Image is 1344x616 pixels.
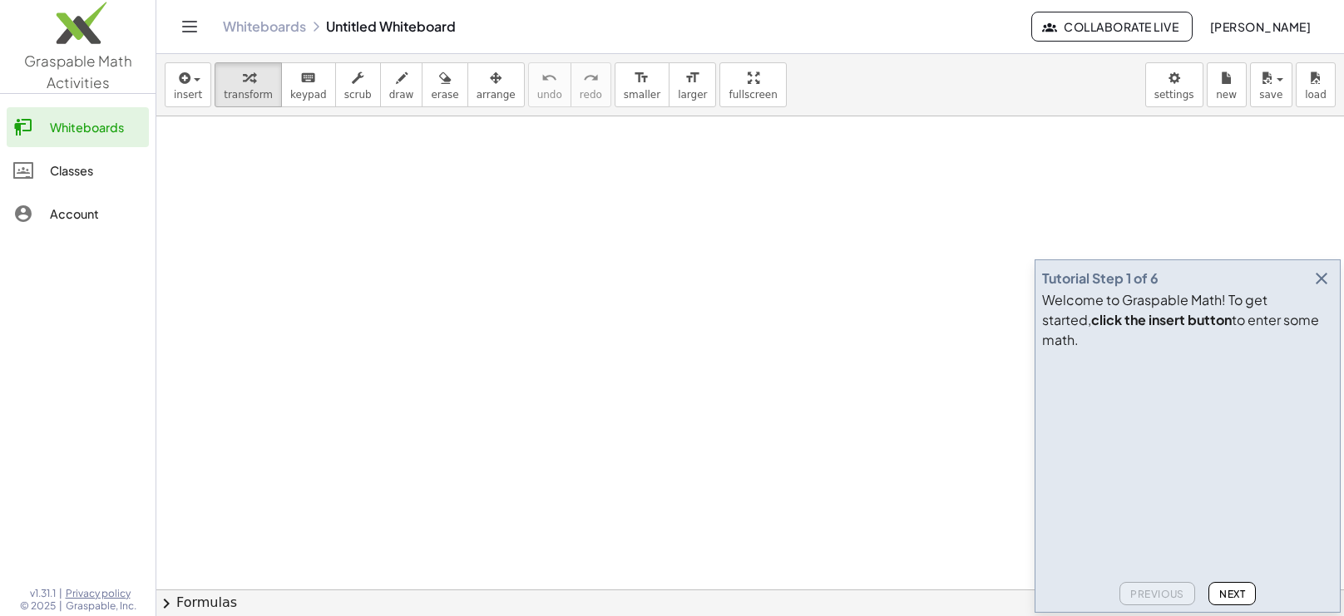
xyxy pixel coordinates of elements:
button: undoundo [528,62,571,107]
a: Whiteboards [7,107,149,147]
button: [PERSON_NAME] [1196,12,1324,42]
b: click the insert button [1091,311,1232,328]
span: erase [431,89,458,101]
a: Privacy policy [66,587,136,600]
button: format_sizesmaller [615,62,670,107]
span: [PERSON_NAME] [1209,19,1311,34]
a: Account [7,194,149,234]
span: load [1305,89,1327,101]
button: settings [1145,62,1203,107]
button: new [1207,62,1247,107]
button: keyboardkeypad [281,62,336,107]
span: insert [174,89,202,101]
span: Graspable Math Activities [24,52,132,91]
span: scrub [344,89,372,101]
span: © 2025 [20,599,56,613]
button: save [1250,62,1292,107]
button: Collaborate Live [1031,12,1193,42]
span: save [1259,89,1282,101]
button: scrub [335,62,381,107]
button: chevron_rightFormulas [156,589,1344,616]
div: Classes [50,160,142,180]
button: erase [422,62,467,107]
button: draw [380,62,423,107]
span: Graspable, Inc. [66,599,136,613]
i: format_size [634,68,650,88]
a: Whiteboards [223,18,306,35]
i: undo [541,68,557,88]
span: larger [678,89,707,101]
span: | [59,599,62,613]
button: Toggle navigation [176,13,203,40]
span: new [1216,89,1237,101]
button: arrange [467,62,525,107]
div: Account [50,204,142,224]
button: insert [165,62,211,107]
button: redoredo [571,62,611,107]
span: Collaborate Live [1045,19,1178,34]
button: format_sizelarger [669,62,716,107]
span: | [59,587,62,600]
button: fullscreen [719,62,786,107]
div: Tutorial Step 1 of 6 [1042,269,1159,288]
span: settings [1154,89,1194,101]
div: Welcome to Graspable Math! To get started, to enter some math. [1042,290,1333,350]
i: keyboard [300,68,316,88]
a: Classes [7,150,149,190]
span: Next [1219,588,1245,600]
span: transform [224,89,273,101]
i: format_size [684,68,700,88]
button: load [1296,62,1336,107]
span: chevron_right [156,594,176,614]
span: draw [389,89,414,101]
span: smaller [624,89,660,101]
span: undo [537,89,562,101]
span: arrange [477,89,516,101]
span: fullscreen [729,89,777,101]
span: redo [580,89,602,101]
button: transform [215,62,282,107]
span: v1.31.1 [30,587,56,600]
button: Next [1208,582,1256,605]
div: Whiteboards [50,117,142,137]
span: keypad [290,89,327,101]
i: redo [583,68,599,88]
